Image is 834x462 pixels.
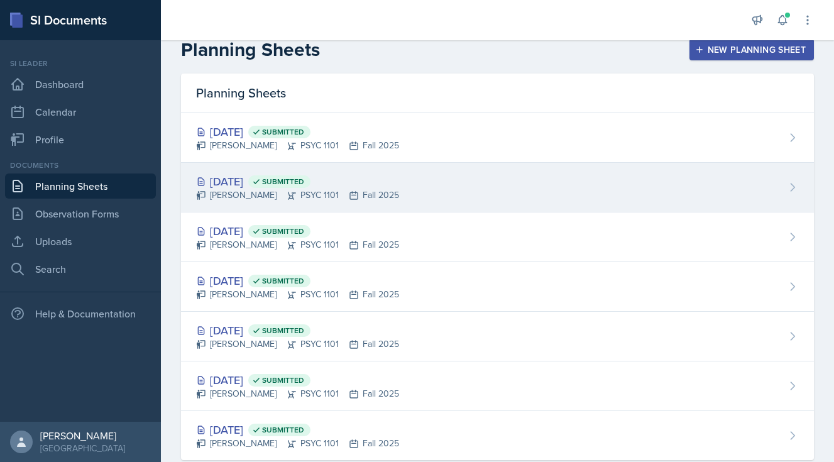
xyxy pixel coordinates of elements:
div: Si leader [5,58,156,69]
div: [PERSON_NAME] PSYC 1101 Fall 2025 [196,288,399,301]
div: [PERSON_NAME] PSYC 1101 Fall 2025 [196,189,399,202]
div: [GEOGRAPHIC_DATA] [40,442,125,454]
div: [PERSON_NAME] PSYC 1101 Fall 2025 [196,139,399,152]
div: [DATE] [196,421,399,438]
div: Help & Documentation [5,301,156,326]
button: New Planning Sheet [689,39,814,60]
span: Submitted [262,326,304,336]
div: Documents [5,160,156,171]
a: Uploads [5,229,156,254]
a: Dashboard [5,72,156,97]
span: Submitted [262,276,304,286]
h2: Planning Sheets [181,38,320,61]
a: [DATE] Submitted [PERSON_NAME]PSYC 1101Fall 2025 [181,113,814,163]
span: Submitted [262,127,304,137]
span: Submitted [262,177,304,187]
div: [DATE] [196,371,399,388]
a: [DATE] Submitted [PERSON_NAME]PSYC 1101Fall 2025 [181,361,814,411]
span: Submitted [262,425,304,435]
a: [DATE] Submitted [PERSON_NAME]PSYC 1101Fall 2025 [181,312,814,361]
div: [PERSON_NAME] PSYC 1101 Fall 2025 [196,338,399,351]
span: Submitted [262,226,304,236]
a: [DATE] Submitted [PERSON_NAME]PSYC 1101Fall 2025 [181,163,814,212]
div: [DATE] [196,223,399,239]
div: [DATE] [196,322,399,339]
div: [PERSON_NAME] PSYC 1101 Fall 2025 [196,437,399,450]
div: [DATE] [196,272,399,289]
div: Planning Sheets [181,74,814,113]
div: [PERSON_NAME] PSYC 1101 Fall 2025 [196,238,399,251]
a: Observation Forms [5,201,156,226]
a: Profile [5,127,156,152]
div: [DATE] [196,123,399,140]
div: [PERSON_NAME] [40,429,125,442]
a: Calendar [5,99,156,124]
div: New Planning Sheet [698,45,806,55]
div: [DATE] [196,173,399,190]
div: [PERSON_NAME] PSYC 1101 Fall 2025 [196,387,399,400]
a: [DATE] Submitted [PERSON_NAME]PSYC 1101Fall 2025 [181,262,814,312]
a: Planning Sheets [5,173,156,199]
span: Submitted [262,375,304,385]
a: [DATE] Submitted [PERSON_NAME]PSYC 1101Fall 2025 [181,212,814,262]
a: [DATE] Submitted [PERSON_NAME]PSYC 1101Fall 2025 [181,411,814,460]
a: Search [5,256,156,282]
